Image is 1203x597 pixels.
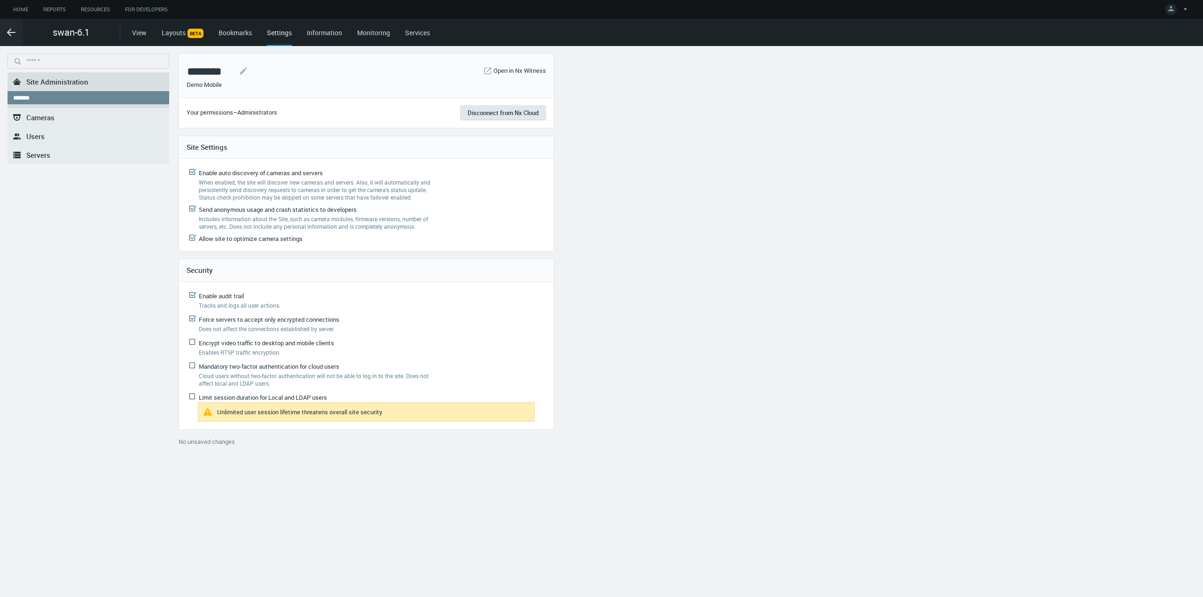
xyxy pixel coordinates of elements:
span: Administrators [237,108,277,116]
a: Reports [36,4,73,16]
span: Does not affect the connections established by server. [199,325,335,333]
span: Enable audit trail [199,292,244,300]
div: Unlimited user session lifetime threatens overall site security [217,409,383,415]
span: swan-6.1 [53,25,90,39]
a: For Developers [117,4,175,16]
a: Home [6,4,36,16]
h4: Security [187,266,546,274]
a: Services [405,28,430,37]
label: Includes information about the Site, such as camera modules, firmware versions, number of servers... [199,215,438,230]
a: View [132,28,147,37]
label: Tracks and logs all user actions. [199,302,431,309]
span: Cameras [26,113,55,122]
span: Users [26,132,45,141]
span: Limit session duration for Local and LDAP users [199,393,327,402]
span: Send anonymous usage and crash statistics to developers [199,205,357,214]
label: When enabled, the site will discover new cameras and servers. Also, it will automatically and per... [199,178,438,201]
span: Mandatory two-factor authentication for cloud users [199,362,339,371]
span: BETA [187,29,203,38]
span: Demo Mobile [187,80,222,90]
span: Encrypt video traffic to desktop and mobile clients [199,339,334,347]
span: Enables RTSP traffic encryption. [199,349,281,356]
a: LayoutsBETA [162,28,203,37]
span: Force servers to accept only encrypted connections [199,315,339,324]
a: Resources [73,4,117,16]
span: Your permissions [187,108,233,116]
div: No unsaved changes [179,437,554,452]
a: Bookmarks [219,28,252,37]
button: Disconnect from Nx Cloud [460,105,546,120]
span: Cloud users without two-factor authentication will not be able to log in to the site. Does not af... [199,372,429,387]
h4: Site Settings [187,143,546,151]
a: Monitoring [357,28,390,37]
span: Enable auto discovery of cameras and servers [199,169,323,177]
a: Open in Nx Witness [493,66,546,76]
span: Allow site to optimize camera settings [199,234,303,243]
span: Servers [26,150,50,160]
div: Settings [267,28,292,46]
span: Site Administration [26,77,88,86]
span: – [233,108,237,116]
a: Information [307,28,342,37]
